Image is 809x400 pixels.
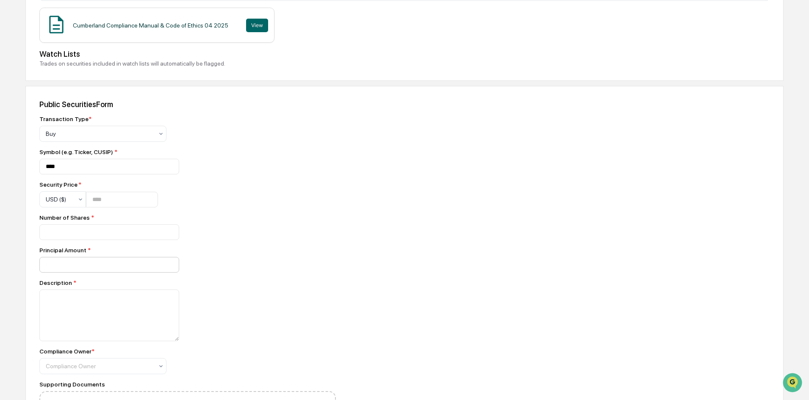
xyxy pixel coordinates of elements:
[144,67,154,77] button: Start new chat
[60,143,103,150] a: Powered byPylon
[8,124,15,130] div: 🔎
[17,123,53,131] span: Data Lookup
[8,108,15,114] div: 🖐️
[39,50,770,58] div: Watch Lists
[39,60,770,67] div: Trades on securities included in watch lists will automatically be flagged.
[58,103,108,119] a: 🗄️Attestations
[39,181,158,188] div: Security Price
[46,14,67,35] img: Document Icon
[39,247,336,254] div: Principal Amount
[39,149,336,155] div: Symbol (e.g. Ticker, CUSIP)
[782,372,805,395] iframe: Open customer support
[17,107,55,115] span: Preclearance
[39,348,94,355] div: Compliance Owner
[8,18,154,31] p: How can we help?
[84,143,103,150] span: Pylon
[246,19,268,32] button: View
[70,107,105,115] span: Attestations
[5,119,57,135] a: 🔎Data Lookup
[39,100,770,109] div: Public Securities Form
[73,22,228,29] div: Cumberland Compliance Manual & Code of Ethics 04 2025
[29,65,139,73] div: Start new chat
[29,73,107,80] div: We're available if you need us!
[5,103,58,119] a: 🖐️Preclearance
[61,108,68,114] div: 🗄️
[39,116,91,122] div: Transaction Type
[39,279,336,286] div: Description
[8,65,24,80] img: 1746055101610-c473b297-6a78-478c-a979-82029cc54cd1
[39,214,336,221] div: Number of Shares
[39,381,336,388] div: Supporting Documents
